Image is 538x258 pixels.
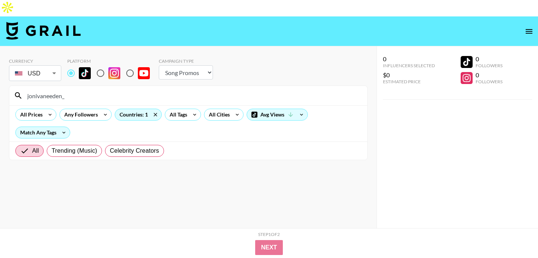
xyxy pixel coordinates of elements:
div: Step 1 of 2 [258,231,280,237]
div: $0 [383,71,435,79]
div: Match Any Tags [16,127,70,138]
img: YouTube [138,67,150,79]
div: Estimated Price [383,79,435,84]
span: All [32,146,39,155]
button: open drawer [522,24,537,39]
iframe: Drift Widget Chat Controller [501,221,529,249]
div: Followers [476,79,503,84]
div: Campaign Type [159,58,213,64]
button: Next [255,240,283,255]
div: All Tags [165,109,189,120]
div: Followers [476,63,503,68]
div: All Prices [16,109,44,120]
span: Trending (Music) [52,146,97,155]
div: USD [10,67,60,80]
div: Countries: 1 [115,109,161,120]
img: TikTok [79,67,91,79]
div: Platform [67,58,156,64]
img: Instagram [108,67,120,79]
div: All Cities [204,109,231,120]
span: Celebrity Creators [110,146,159,155]
img: Grail Talent [6,22,81,40]
input: Search by User Name [23,90,363,102]
div: Avg Views [247,109,307,120]
div: Influencers Selected [383,63,435,68]
div: 0 [476,71,503,79]
div: Currency [9,58,61,64]
div: 0 [476,55,503,63]
div: Any Followers [60,109,99,120]
div: 0 [383,55,435,63]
